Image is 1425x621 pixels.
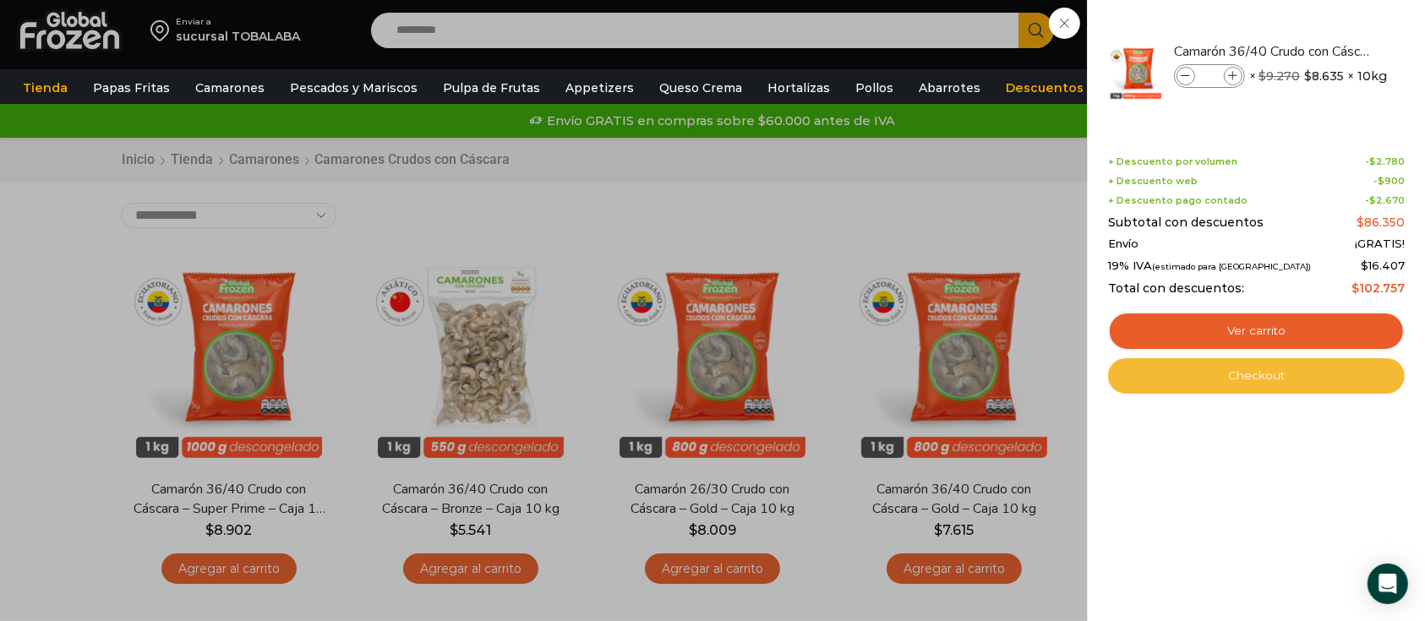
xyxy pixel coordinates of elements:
[281,72,426,104] a: Pescados y Mariscos
[1108,312,1405,351] a: Ver carrito
[1108,237,1138,251] span: Envío
[1357,215,1364,230] span: $
[1108,195,1248,206] span: + Descuento pago contado
[651,72,751,104] a: Queso Crema
[187,72,273,104] a: Camarones
[1357,215,1405,230] bdi: 86.350
[1378,175,1405,187] bdi: 900
[997,72,1092,104] a: Descuentos
[557,72,642,104] a: Appetizers
[910,72,989,104] a: Abarrotes
[1108,156,1237,167] span: + Descuento por volumen
[1108,176,1198,187] span: + Descuento web
[1369,155,1405,167] bdi: 2.780
[1304,68,1312,84] span: $
[1368,564,1408,604] div: Open Intercom Messenger
[1108,358,1405,394] a: Checkout
[1108,259,1311,273] span: 19% IVA
[434,72,549,104] a: Pulpa de Frutas
[1249,64,1387,88] span: × × 10kg
[1365,156,1405,167] span: -
[1361,259,1405,272] span: 16.407
[1351,281,1359,296] span: $
[1258,68,1300,84] bdi: 9.270
[1258,68,1266,84] span: $
[1369,155,1376,167] span: $
[1373,176,1405,187] span: -
[1174,42,1375,61] a: Camarón 36/40 Crudo con Cáscara - Super Prime - Caja 10 kg
[759,72,838,104] a: Hortalizas
[1304,68,1344,84] bdi: 8.635
[847,72,902,104] a: Pollos
[1108,281,1244,296] span: Total con descuentos:
[14,72,76,104] a: Tienda
[1369,194,1405,206] bdi: 2.670
[1361,259,1368,272] span: $
[1351,281,1405,296] bdi: 102.757
[1355,237,1405,251] span: ¡GRATIS!
[1378,175,1384,187] span: $
[1152,262,1311,271] small: (estimado para [GEOGRAPHIC_DATA])
[1365,195,1405,206] span: -
[1108,215,1264,230] span: Subtotal con descuentos
[1197,67,1222,85] input: Product quantity
[85,72,178,104] a: Papas Fritas
[1369,194,1376,206] span: $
